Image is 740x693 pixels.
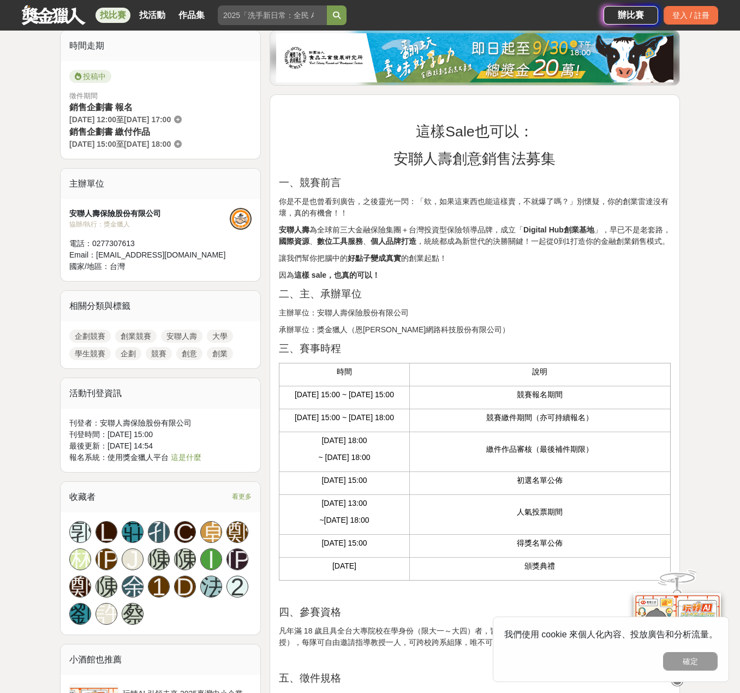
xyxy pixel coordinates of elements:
a: C [174,521,196,543]
a: 辦比賽 [604,6,658,25]
p: 競賽報名期間 [415,389,665,401]
div: 報名系統：使用獎金獵人平台 [69,452,252,463]
a: 這是什麼 [171,453,201,462]
a: [PERSON_NAME] [96,548,117,570]
a: I [200,548,222,570]
span: 一、競賽前言 [279,177,341,188]
a: 企劃 [115,347,141,360]
a: 鄭 [69,576,91,598]
a: J [122,548,144,570]
div: 活動刊登資訊 [61,378,260,409]
a: 學生競賽 [69,347,111,360]
span: 投稿中 [69,70,111,83]
p: 承辦單位：獎金獵人（恩[PERSON_NAME]網路科技股份有限公司） [279,324,671,336]
div: Email： [EMAIL_ADDRESS][DOMAIN_NAME] [69,249,230,261]
span: 我們使用 cookie 來個人化內容、投放廣告和分析流量。 [504,630,718,639]
img: d2146d9a-e6f6-4337-9592-8cefde37ba6b.png [634,585,721,658]
div: 卓 [200,521,222,543]
div: 主辦單位 [61,169,260,199]
span: 三、賽事時程 [279,343,341,354]
strong: 安聯人壽 [279,225,309,234]
p: 凡年滿 18 歲且具全台大專院校在學身份（限大一～大四）者，皆可報名參加。每隊報名人數 1~5 人（不含指導教授），每隊可自由邀請指導教授一人，可跨校跨系組隊，唯不可一人跨隊參加複數團隊。 [279,625,671,648]
a: 法 [200,576,222,598]
div: 相關分類與標籤 [61,291,260,321]
a: D [174,576,196,598]
a: 競賽 [146,347,172,360]
div: 小酒館也推薦 [61,644,260,675]
span: [DATE] 18:00 [124,140,171,148]
a: 創業競賽 [115,330,157,343]
div: 協辦/執行： 獎金獵人 [69,219,230,229]
a: 余 [122,576,144,598]
p: 人氣投票期間 [415,506,665,518]
span: 至 [116,115,124,124]
div: 最後更新： [DATE] 14:54 [69,440,252,452]
span: 這樣Sale也可以： [416,123,533,140]
a: [PERSON_NAME] [226,548,248,570]
span: 收藏者 [69,492,96,501]
div: 刊登時間： [DATE] 15:00 [69,429,252,440]
span: 看更多 [232,491,252,503]
strong: 數位工具服務 [317,237,363,246]
p: [DATE] 15:00 ~ [DATE] 18:00 [285,412,404,423]
p: 因為 [279,270,671,281]
div: 安聯人壽保險股份有限公司 [69,208,230,219]
a: 孔 [148,521,170,543]
p: 主辦單位：安聯人壽保險股份有限公司 [279,307,671,319]
a: 林 [69,548,91,570]
a: 2 [226,576,248,598]
a: 莊 [122,521,144,543]
strong: 這樣 sale，也真的可以！ [294,271,380,279]
a: 創意 [176,347,202,360]
a: 陳 [174,548,196,570]
a: 陳 [96,576,117,598]
div: 時間走期 [61,31,260,61]
div: 1 [148,576,170,598]
p: 說明 [415,366,665,378]
p: 初選名單公佈 [415,475,665,486]
p: [DATE] [285,560,404,572]
a: 陳 [148,548,170,570]
div: 刊登者： 安聯人壽保險股份有限公司 [69,417,252,429]
span: 安聯人壽創意銷售法募集 [393,151,556,167]
a: 創業 [207,347,233,360]
strong: 個人品牌打造 [371,237,416,246]
a: 作品集 [174,8,209,23]
p: [DATE] 13:00 [285,498,404,509]
p: 為全球前三大金融保險集團＋台灣投資型保險領導品牌，成立「 」，早已不是老套路， 、 、 ，統統都成為新世代的決勝關鍵！一起從0到1打造你的金融創業銷售模式。 [279,224,671,247]
strong: Digital Hub創業基地 [523,225,594,234]
a: 郭 [69,521,91,543]
span: 四、參賽資格 [279,606,341,618]
span: 銷售企劃書 繳付作品 [69,127,150,136]
p: ~[DATE] 18:00 [285,515,404,526]
div: 登入 / 註冊 [664,6,718,25]
a: 找活動 [135,8,170,23]
a: 鄭 [226,521,248,543]
a: 企劃競賽 [69,330,111,343]
p: 得獎名單公佈 [415,537,665,549]
a: 許 [96,603,117,625]
a: 安聯人壽 [161,330,202,343]
strong: 好點子變成真實 [348,254,401,262]
a: L [96,521,117,543]
div: 劉 [69,603,91,625]
span: 國家/地區： [69,262,110,271]
p: [DATE] 15:00 [285,475,404,486]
